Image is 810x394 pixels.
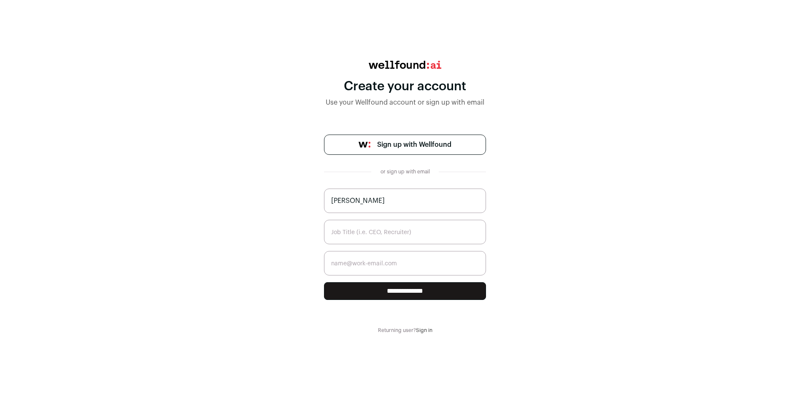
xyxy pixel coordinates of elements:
[377,140,451,150] span: Sign up with Wellfound
[324,135,486,155] a: Sign up with Wellfound
[324,251,486,275] input: name@work-email.com
[359,142,370,148] img: wellfound-symbol-flush-black-fb3c872781a75f747ccb3a119075da62bfe97bd399995f84a933054e44a575c4.png
[324,97,486,108] div: Use your Wellfound account or sign up with email
[416,328,432,333] a: Sign in
[378,168,432,175] div: or sign up with email
[324,189,486,213] input: Jane Smith
[324,79,486,94] div: Create your account
[369,61,441,69] img: wellfound:ai
[324,220,486,244] input: Job Title (i.e. CEO, Recruiter)
[324,327,486,334] div: Returning user?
